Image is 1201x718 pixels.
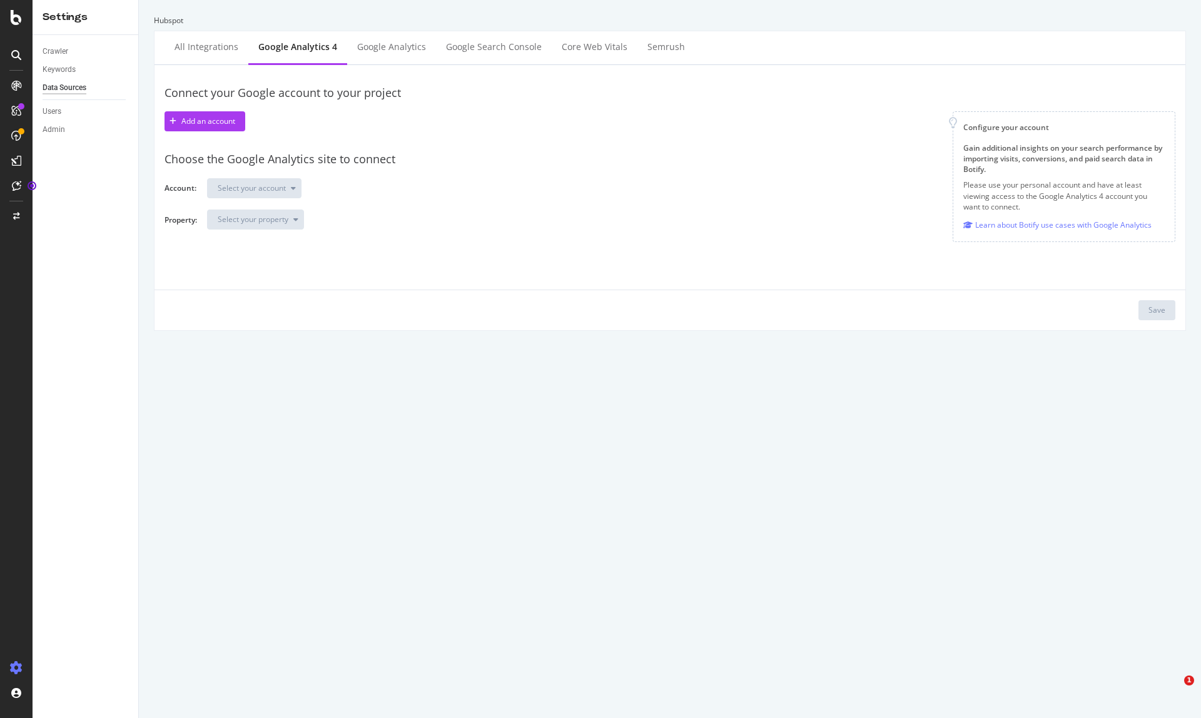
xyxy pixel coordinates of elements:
div: Hubspot [154,15,1186,26]
div: Select your property [218,216,288,223]
div: Semrush [647,41,685,53]
div: Add an account [181,116,235,126]
div: Gain additional insights on your search performance by importing visits, conversions, and paid se... [963,143,1165,174]
a: Learn about Botify use cases with Google Analytics [963,218,1152,231]
button: Select your property [207,210,304,230]
p: Please use your personal account and have at least viewing access to the Google Analytics 4 accou... [963,179,1165,211]
iframe: Intercom live chat [1158,675,1188,705]
a: Admin [43,123,129,136]
div: Users [43,105,61,118]
div: Select your account [218,185,286,192]
button: Save [1138,300,1175,320]
button: Select your account [207,178,302,198]
div: All integrations [175,41,238,53]
div: Google Analytics [357,41,426,53]
a: Users [43,105,129,118]
div: Connect your Google account to your project [165,85,1175,101]
div: Tooltip anchor [26,180,38,191]
a: Data Sources [43,81,129,94]
button: Add an account [165,111,245,131]
div: Data Sources [43,81,86,94]
div: Google Analytics 4 [258,41,337,53]
div: Keywords [43,63,76,76]
label: Account: [165,183,197,196]
div: Google Search Console [446,41,542,53]
div: Settings [43,10,128,24]
div: Save [1148,305,1165,315]
div: Crawler [43,45,68,58]
div: Admin [43,123,65,136]
label: Property: [165,215,197,236]
div: Core Web Vitals [562,41,627,53]
div: Choose the Google Analytics site to connect [165,151,1175,168]
div: Configure your account [963,122,1165,133]
a: Keywords [43,63,129,76]
a: Crawler [43,45,129,58]
span: 1 [1184,675,1194,685]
